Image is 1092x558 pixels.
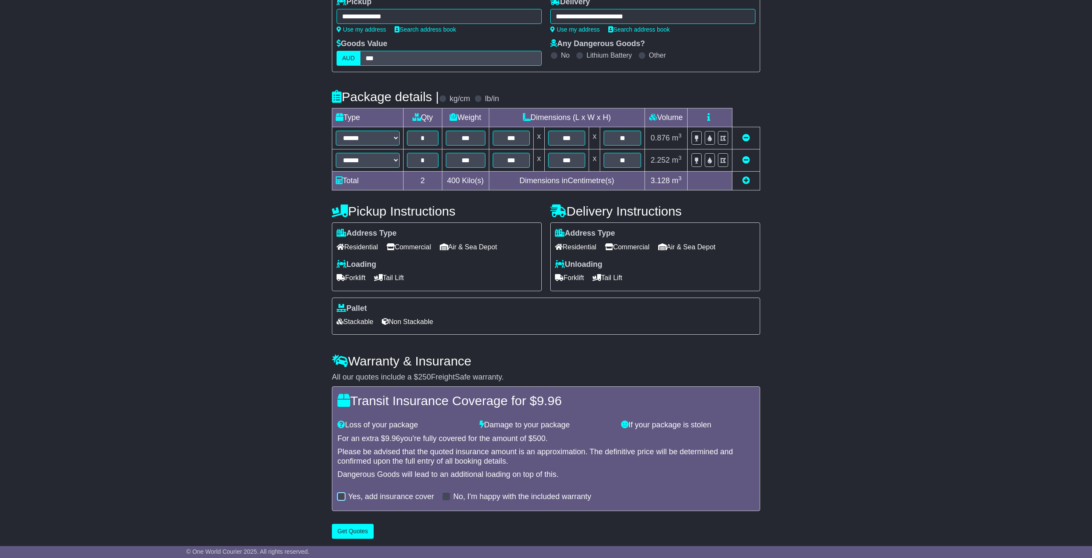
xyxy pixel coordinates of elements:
td: Total [332,172,404,190]
sup: 3 [678,132,682,139]
span: © One World Courier 2025. All rights reserved. [186,548,310,555]
td: Dimensions in Centimetre(s) [489,172,645,190]
a: Use my address [550,26,600,33]
label: No [561,51,569,59]
td: x [534,149,545,172]
span: 2.252 [651,156,670,164]
label: Address Type [337,229,397,238]
td: x [589,127,600,149]
td: x [589,149,600,172]
td: Type [332,108,404,127]
span: 3.128 [651,176,670,185]
label: kg/cm [450,94,470,104]
a: Remove this item [742,134,750,142]
label: Address Type [555,229,615,238]
label: Pallet [337,304,367,313]
a: Remove this item [742,156,750,164]
td: Kilo(s) [442,172,489,190]
a: Search address book [608,26,670,33]
span: 9.96 [385,434,400,443]
td: Weight [442,108,489,127]
div: Loss of your package [333,421,475,430]
span: Stackable [337,315,373,328]
button: Get Quotes [332,524,374,539]
label: AUD [337,51,360,66]
label: lb/in [485,94,499,104]
a: Add new item [742,176,750,185]
label: Loading [337,260,376,269]
div: If your package is stolen [617,421,759,430]
span: 500 [533,434,546,443]
label: Unloading [555,260,602,269]
span: m [672,176,682,185]
span: Air & Sea Depot [658,240,716,254]
span: Forklift [337,271,366,284]
label: Goods Value [337,39,387,49]
label: Yes, add insurance cover [348,492,434,502]
div: Please be advised that the quoted insurance amount is an approximation. The definitive price will... [337,447,755,466]
td: 2 [404,172,442,190]
label: No, I'm happy with the included warranty [453,492,591,502]
td: Volume [645,108,687,127]
a: Search address book [395,26,456,33]
sup: 3 [678,175,682,181]
h4: Package details | [332,90,439,104]
div: Dangerous Goods will lead to an additional loading on top of this. [337,470,755,479]
span: 0.876 [651,134,670,142]
span: Forklift [555,271,584,284]
sup: 3 [678,155,682,161]
span: Commercial [605,240,649,254]
h4: Pickup Instructions [332,204,542,218]
div: Damage to your package [475,421,617,430]
span: 400 [447,176,460,185]
h4: Warranty & Insurance [332,354,760,368]
span: Tail Lift [374,271,404,284]
span: m [672,134,682,142]
span: Residential [337,240,378,254]
span: Commercial [386,240,431,254]
h4: Transit Insurance Coverage for $ [337,394,755,408]
a: Use my address [337,26,386,33]
span: 9.96 [537,394,561,408]
span: Air & Sea Depot [440,240,497,254]
div: All our quotes include a $ FreightSafe warranty. [332,373,760,382]
label: Any Dangerous Goods? [550,39,645,49]
label: Lithium Battery [587,51,632,59]
span: m [672,156,682,164]
span: Residential [555,240,596,254]
span: 250 [418,373,431,381]
span: Non Stackable [382,315,433,328]
div: For an extra $ you're fully covered for the amount of $ . [337,434,755,444]
span: Tail Lift [592,271,622,284]
td: Dimensions (L x W x H) [489,108,645,127]
td: x [534,127,545,149]
label: Other [649,51,666,59]
td: Qty [404,108,442,127]
h4: Delivery Instructions [550,204,760,218]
